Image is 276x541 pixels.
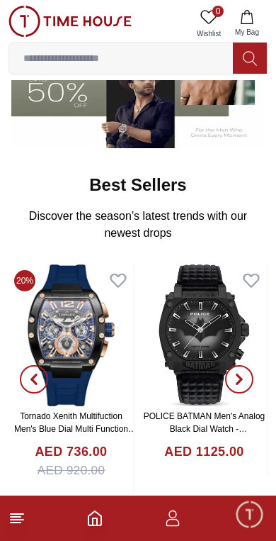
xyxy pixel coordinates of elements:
[142,264,267,406] img: POLICE BATMAN Men's Analog Black Dial Watch - PEWGD0022601
[144,411,265,447] a: POLICE BATMAN Men's Analog Black Dial Watch - PEWGD0022601
[226,6,268,42] button: My Bag
[234,499,265,530] div: Chat Widget
[191,6,226,42] a: 0Wishlist
[229,27,265,38] span: My Bag
[8,6,132,37] img: ...
[212,6,224,17] span: 0
[164,442,243,462] h4: AED 1125.00
[38,462,105,480] span: AED 920.00
[35,442,107,462] h4: AED 736.00
[20,208,256,242] p: Discover the season’s latest trends with our newest drops
[8,264,134,406] img: Tornado Xenith Multifuction Men's Blue Dial Multi Function Watch - T23105-BSNNK
[86,510,103,527] a: Home
[191,28,226,39] span: Wishlist
[89,174,186,196] h2: Best Sellers
[14,411,137,447] a: Tornado Xenith Multifuction Men's Blue Dial Multi Function Watch - T23105-BSNNK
